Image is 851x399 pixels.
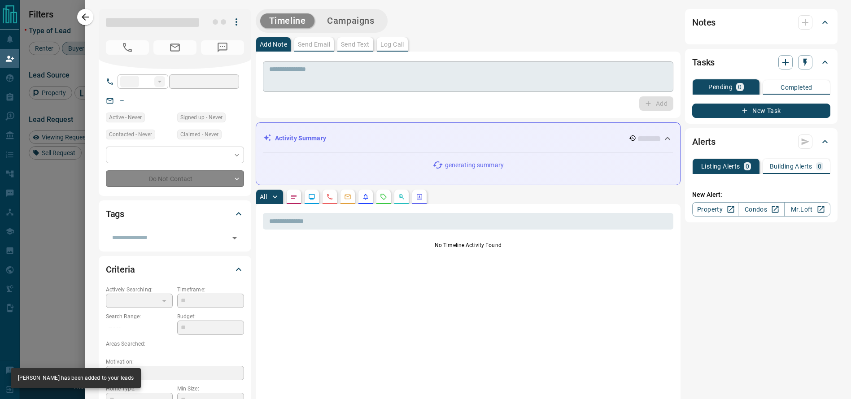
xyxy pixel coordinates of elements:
span: Active - Never [109,113,142,122]
div: Criteria [106,259,244,280]
div: Notes [692,12,830,33]
div: Activity Summary [263,130,673,147]
h2: Tasks [692,55,715,69]
a: Mr.Loft [784,202,830,217]
svg: Agent Actions [416,193,423,200]
h2: Alerts [692,134,716,149]
p: 0 [746,163,749,169]
h2: Notes [692,15,716,30]
div: Alerts [692,131,830,152]
div: Tags [106,203,244,225]
svg: Notes [290,193,297,200]
span: Claimed - Never [180,130,218,139]
button: Timeline [260,13,315,28]
span: No Number [106,40,149,55]
p: Add Note [260,41,287,48]
p: Activity Summary [275,134,326,143]
svg: Listing Alerts [362,193,369,200]
a: -- [120,97,124,104]
p: Listing Alerts [701,163,740,169]
p: Completed [781,84,812,91]
p: Areas Searched: [106,340,244,348]
div: Do Not Contact [106,170,244,187]
div: Tasks [692,52,830,73]
p: Search Range: [106,312,173,321]
p: Home Type: [106,385,173,393]
p: Pending [708,84,733,90]
p: Actively Searching: [106,286,173,294]
svg: Lead Browsing Activity [308,193,315,200]
svg: Requests [380,193,387,200]
span: Signed up - Never [180,113,223,122]
div: [PERSON_NAME] has been added to your leads [18,371,134,386]
p: 0 [818,163,821,169]
p: Budget: [177,312,244,321]
a: Condos [738,202,784,217]
span: Contacted - Never [109,130,152,139]
p: Building Alerts [770,163,812,169]
h2: Criteria [106,262,135,277]
button: Open [228,232,241,244]
p: 0 [738,84,742,90]
a: Property [692,202,738,217]
p: Timeframe: [177,286,244,294]
p: generating summary [445,160,504,170]
svg: Calls [326,193,333,200]
p: -- - -- [106,321,173,335]
p: New Alert: [692,190,830,199]
button: Campaigns [318,13,383,28]
p: Motivation: [106,358,244,366]
p: Min Size: [177,385,244,393]
p: No Timeline Activity Found [263,241,673,249]
p: All [260,194,267,200]
h2: Tags [106,207,124,221]
svg: Emails [344,193,351,200]
span: No Email [153,40,196,55]
svg: Opportunities [398,193,405,200]
span: No Number [201,40,244,55]
button: New Task [692,104,830,118]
